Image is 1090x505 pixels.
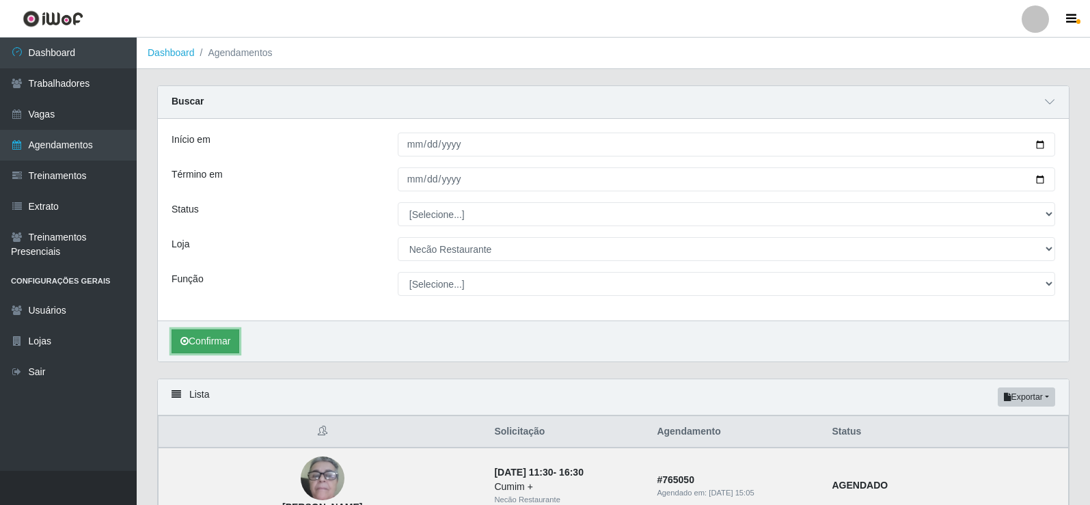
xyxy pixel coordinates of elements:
label: Status [172,202,199,217]
button: Confirmar [172,329,239,353]
strong: # 765050 [657,474,694,485]
div: Cumim + [494,480,640,494]
time: 16:30 [559,467,584,478]
strong: Buscar [172,96,204,107]
img: CoreUI Logo [23,10,83,27]
input: 00/00/0000 [398,133,1055,156]
label: Função [172,272,204,286]
div: Lista [158,379,1069,415]
div: Agendado em: [657,487,815,499]
strong: AGENDADO [832,480,888,491]
time: [DATE] 11:30 [494,467,553,478]
th: Status [823,416,1068,448]
input: 00/00/0000 [398,167,1055,191]
th: Solicitação [486,416,649,448]
label: Término em [172,167,223,182]
time: [DATE] 15:05 [709,489,754,497]
a: Dashboard [148,47,195,58]
label: Loja [172,237,189,251]
nav: breadcrumb [137,38,1090,69]
label: Início em [172,133,210,147]
strong: - [494,467,583,478]
li: Agendamentos [195,46,273,60]
button: Exportar [998,387,1055,407]
th: Agendamento [649,416,823,448]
